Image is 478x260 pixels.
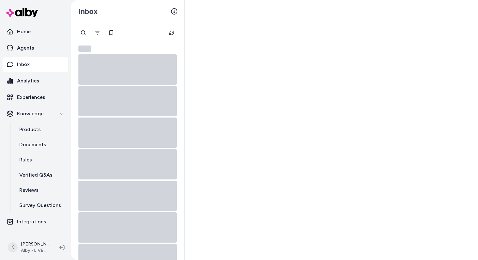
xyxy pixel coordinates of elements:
button: Refresh [165,27,178,39]
a: Rules [13,152,68,167]
a: Reviews [13,183,68,198]
p: Analytics [17,77,39,85]
p: Experiences [17,94,45,101]
h2: Inbox [78,7,98,16]
p: Documents [19,141,46,148]
a: Survey Questions [13,198,68,213]
p: Products [19,126,41,133]
a: Experiences [3,90,68,105]
p: Rules [19,156,32,164]
button: K[PERSON_NAME]Alby - LIVE on [DOMAIN_NAME] [4,237,54,257]
span: K [8,242,18,252]
p: Inbox [17,61,30,68]
img: alby Logo [6,8,38,17]
a: Documents [13,137,68,152]
p: Reviews [19,186,39,194]
a: Agents [3,40,68,56]
p: Agents [17,44,34,52]
p: Survey Questions [19,202,61,209]
p: Verified Q&As [19,171,52,179]
a: Home [3,24,68,39]
p: Knowledge [17,110,44,118]
p: [PERSON_NAME] [21,241,49,247]
a: Analytics [3,73,68,88]
p: Home [17,28,31,35]
p: Integrations [17,218,46,226]
button: Filter [91,27,104,39]
a: Products [13,122,68,137]
a: Inbox [3,57,68,72]
a: Verified Q&As [13,167,68,183]
span: Alby - LIVE on [DOMAIN_NAME] [21,247,49,254]
a: Integrations [3,214,68,229]
button: Knowledge [3,106,68,121]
